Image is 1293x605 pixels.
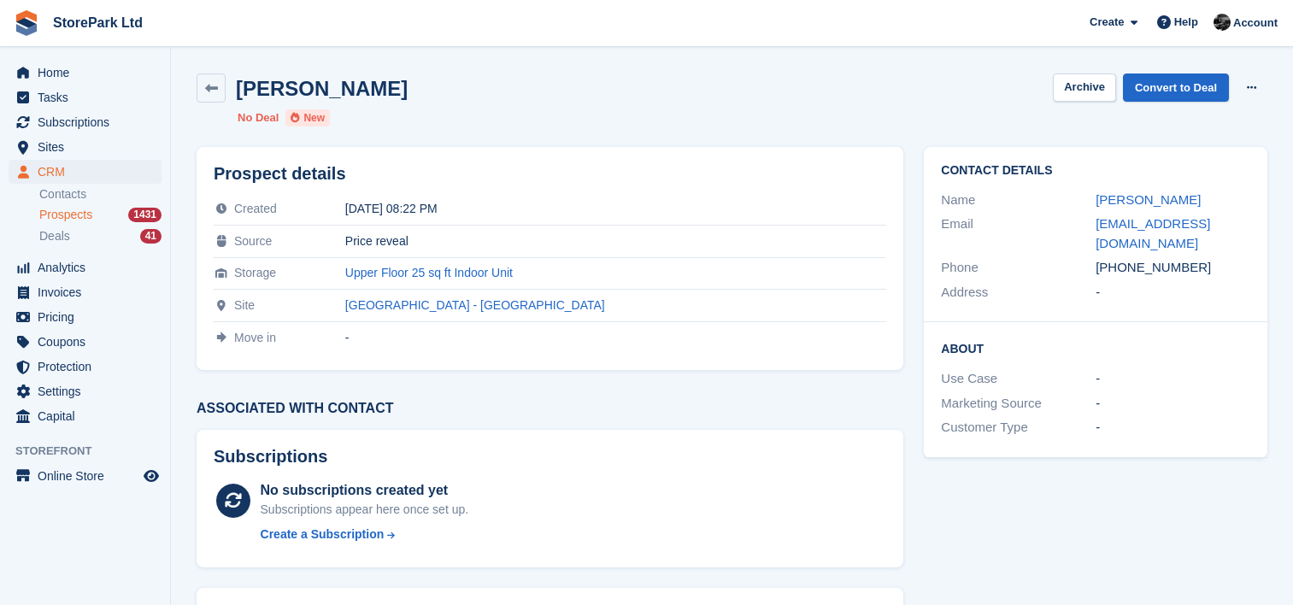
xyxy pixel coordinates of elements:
a: Preview store [141,466,162,486]
div: [DATE] 08:22 PM [345,202,886,215]
span: Invoices [38,280,140,304]
span: Capital [38,404,140,428]
span: Create [1090,14,1124,31]
a: Convert to Deal [1123,73,1229,102]
div: - [1096,283,1250,302]
a: menu [9,330,162,354]
div: - [1096,369,1250,389]
a: menu [9,135,162,159]
span: Sites [38,135,140,159]
span: Storefront [15,443,170,460]
a: menu [9,160,162,184]
span: Move in [234,331,276,344]
div: Email [941,214,1096,253]
a: menu [9,110,162,134]
span: Settings [38,379,140,403]
a: Deals 41 [39,227,162,245]
span: Storage [234,266,276,279]
span: Prospects [39,207,92,223]
span: Online Store [38,464,140,488]
span: Source [234,234,272,248]
div: Customer Type [941,418,1096,438]
span: Analytics [38,256,140,279]
button: Archive [1053,73,1116,102]
h3: Associated with contact [197,401,903,416]
div: Address [941,283,1096,302]
div: Name [941,191,1096,210]
div: No subscriptions created yet [261,480,469,501]
a: menu [9,379,162,403]
span: Help [1174,14,1198,31]
a: menu [9,280,162,304]
div: - [1096,418,1250,438]
h2: About [941,339,1250,356]
a: Create a Subscription [261,526,469,543]
a: Contacts [39,186,162,203]
a: menu [9,355,162,379]
div: Marketing Source [941,394,1096,414]
img: Ryan Mulcahy [1214,14,1231,31]
a: StorePark Ltd [46,9,150,37]
h2: Contact Details [941,164,1250,178]
img: stora-icon-8386f47178a22dfd0bd8f6a31ec36ba5ce8667c1dd55bd0f319d3a0aa187defe.svg [14,10,39,36]
span: Deals [39,228,70,244]
a: menu [9,404,162,428]
span: CRM [38,160,140,184]
a: menu [9,256,162,279]
span: Coupons [38,330,140,354]
li: New [285,109,330,126]
div: Price reveal [345,234,886,248]
a: Upper Floor 25 sq ft Indoor Unit [345,266,513,279]
a: menu [9,305,162,329]
div: - [345,331,886,344]
a: Prospects 1431 [39,206,162,224]
span: Site [234,298,255,312]
div: Use Case [941,369,1096,389]
span: Subscriptions [38,110,140,134]
li: No Deal [238,109,279,126]
div: 41 [140,229,162,244]
div: Phone [941,258,1096,278]
a: [EMAIL_ADDRESS][DOMAIN_NAME] [1096,216,1210,250]
span: Created [234,202,277,215]
span: Home [38,61,140,85]
span: Account [1233,15,1278,32]
div: [PHONE_NUMBER] [1096,258,1250,278]
div: 1431 [128,208,162,222]
div: Subscriptions appear here once set up. [261,501,469,519]
a: [PERSON_NAME] [1096,192,1201,207]
span: Pricing [38,305,140,329]
a: menu [9,464,162,488]
h2: Subscriptions [214,447,886,467]
div: - [1096,394,1250,414]
div: Create a Subscription [261,526,385,543]
h2: Prospect details [214,164,886,184]
span: Protection [38,355,140,379]
a: [GEOGRAPHIC_DATA] - [GEOGRAPHIC_DATA] [345,298,605,312]
a: menu [9,61,162,85]
a: menu [9,85,162,109]
h2: [PERSON_NAME] [236,77,408,100]
span: Tasks [38,85,140,109]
